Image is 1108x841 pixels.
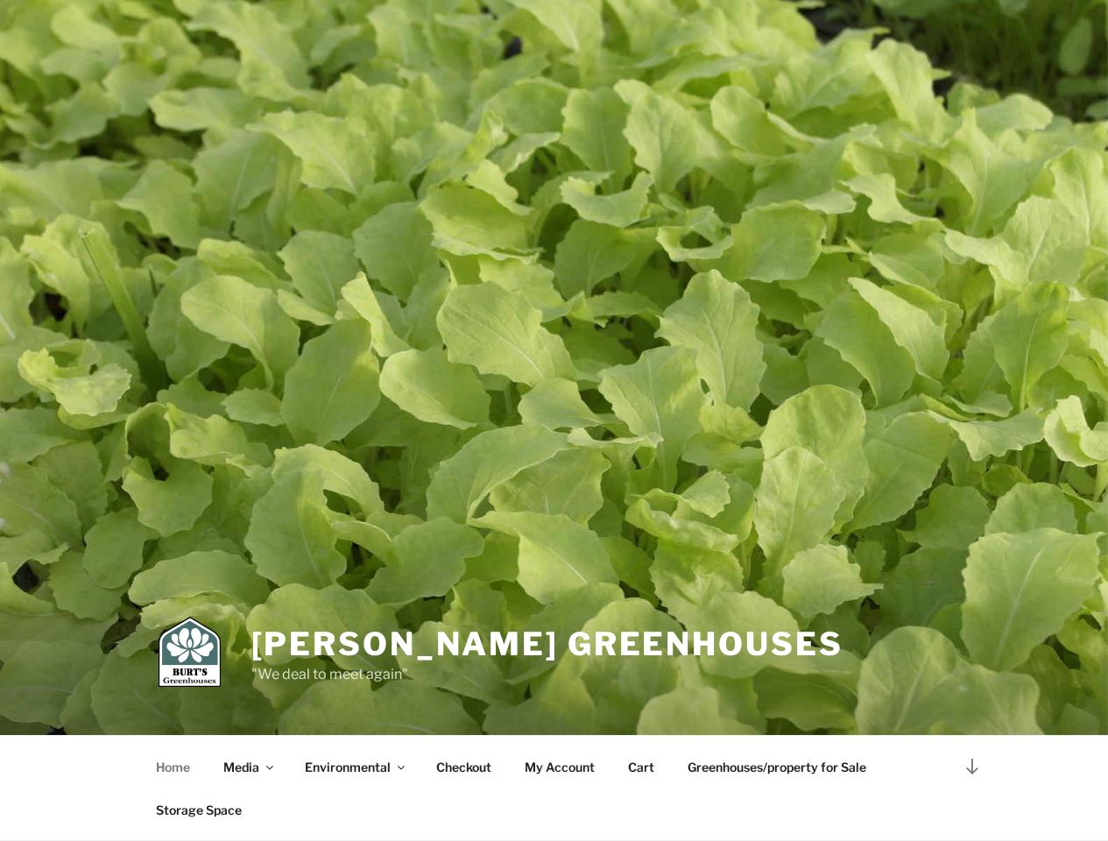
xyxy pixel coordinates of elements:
[251,664,843,685] p: "We deal to meet again"
[510,746,610,788] a: My Account
[208,746,287,788] a: Media
[159,617,221,687] img: Burt's Greenhouses
[613,746,670,788] a: Cart
[141,788,258,831] a: Storage Space
[251,625,843,663] a: [PERSON_NAME] Greenhouses
[290,746,419,788] a: Environmental
[421,746,507,788] a: Checkout
[141,746,206,788] a: Home
[141,746,968,831] nav: Top Menu
[673,746,882,788] a: Greenhouses/property for Sale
